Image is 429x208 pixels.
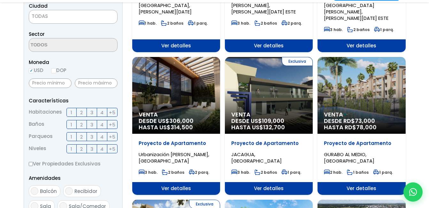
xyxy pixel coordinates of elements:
span: +5 [109,121,115,129]
span: Sector [29,31,45,37]
span: HASTA US$ [231,124,306,131]
p: Proyecto de Apartamento [324,140,399,147]
span: TODAS [29,12,117,21]
span: 4 [100,145,103,153]
span: 1 parq. [373,170,393,175]
span: 2 [80,145,83,153]
input: Recibidor [65,187,73,195]
span: JACAGUA, [GEOGRAPHIC_DATA] [231,151,282,164]
span: 2 baños [255,20,277,26]
span: Baños [29,120,44,129]
span: 1 [71,121,72,129]
span: 1 hab. [139,20,157,26]
a: Venta DESDE RD$73,000 HASTA RD$78,000 Proyecto de Apartamento GURABO AL MEDIO, [GEOGRAPHIC_DATA] ... [318,57,405,195]
label: DOP [51,66,66,74]
span: 1 [71,108,72,116]
span: [GEOGRAPHIC_DATA], [PERSON_NAME][DATE] [139,2,192,15]
span: HASTA RD$ [324,124,399,131]
span: 2 [80,121,83,129]
span: Venta [139,111,214,118]
span: 1 parq. [188,20,208,26]
span: 2 baños [255,170,277,175]
span: 4 [100,133,103,141]
span: 3 [90,108,93,116]
span: 3 hab. [231,20,250,26]
span: Parqueos [29,132,53,141]
span: Ver detalles [225,182,313,195]
span: Balcón [40,188,57,195]
span: Niveles [29,144,46,153]
span: +5 [109,133,115,141]
span: Ver detalles [132,182,220,195]
span: Ciudad [29,3,48,9]
input: Precio máximo [75,78,118,88]
p: Proyecto de Apartamento [139,140,214,147]
span: 2 baños [162,170,184,175]
span: Moneda [29,58,118,66]
p: Amenidades [29,174,118,182]
span: Exclusiva [282,57,313,66]
input: Balcón [31,187,38,195]
span: TODAS [32,13,48,20]
span: DESDE US$ [231,118,306,131]
span: [GEOGRAPHIC_DATA][PERSON_NAME], [PERSON_NAME][DATE] ESTE [324,2,388,21]
span: 3 [90,121,93,129]
input: DOP [51,68,56,73]
span: Ver detalles [318,182,405,195]
p: Proyecto de Apartamento [231,140,306,147]
span: 2 hab. [324,170,342,175]
span: Urbanización [PERSON_NAME], [GEOGRAPHIC_DATA] [139,151,209,164]
span: Recibidor [74,188,97,195]
span: Venta [324,111,399,118]
span: 1 baños [347,170,369,175]
span: 3 hab. [139,170,157,175]
span: Ver detalles [225,39,313,52]
span: 2 parq. [189,170,209,175]
span: HASTA US$ [139,124,214,131]
span: 2 parq. [281,20,302,26]
span: 3 [90,133,93,141]
span: 3 hab. [231,170,250,175]
span: 2 [80,133,83,141]
a: Venta DESDE US$306,000 HASTA US$314,500 Proyecto de Apartamento Urbanización [PERSON_NAME], [GEOG... [132,57,220,195]
span: 3 hab. [324,27,343,32]
a: Exclusiva Venta DESDE US$109,000 HASTA US$132,700 Proyecto de Apartamento JACAGUA, [GEOGRAPHIC_DA... [225,57,313,195]
span: Venta [231,111,306,118]
input: USD [29,68,34,73]
span: 4 [100,121,103,129]
span: 73,000 [355,117,375,125]
span: DESDE US$ [139,118,214,131]
span: 314,500 [171,123,193,131]
span: 132,700 [263,123,285,131]
span: 306,000 [169,117,194,125]
span: DESDE RD$ [324,118,399,131]
p: Características [29,97,118,105]
span: Ver detalles [318,39,405,52]
label: Ver Propiedades Exclusivas [29,160,118,168]
span: GURABO AL MEDIO, [GEOGRAPHIC_DATA] [324,151,374,164]
span: 2 baños [161,20,183,26]
input: Ver Propiedades Exclusivas [29,162,33,166]
span: 1 parq. [374,27,394,32]
textarea: Search [29,38,91,52]
label: USD [29,66,43,74]
span: +5 [109,108,115,116]
span: [PERSON_NAME], [PERSON_NAME][DATE] ESTE [231,2,296,15]
input: Precio mínimo [29,78,72,88]
span: 1 [71,133,72,141]
span: 78,000 [356,123,377,131]
span: 2 [80,108,83,116]
span: +5 [109,145,115,153]
span: Ver detalles [132,39,220,52]
span: 109,000 [262,117,284,125]
span: 1 parq. [281,170,301,175]
span: TODAS [29,10,118,24]
span: 4 [100,108,103,116]
span: 1 [71,145,72,153]
span: 3 [90,145,93,153]
span: Habitaciones [29,108,62,117]
span: 2 baños [347,27,370,32]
